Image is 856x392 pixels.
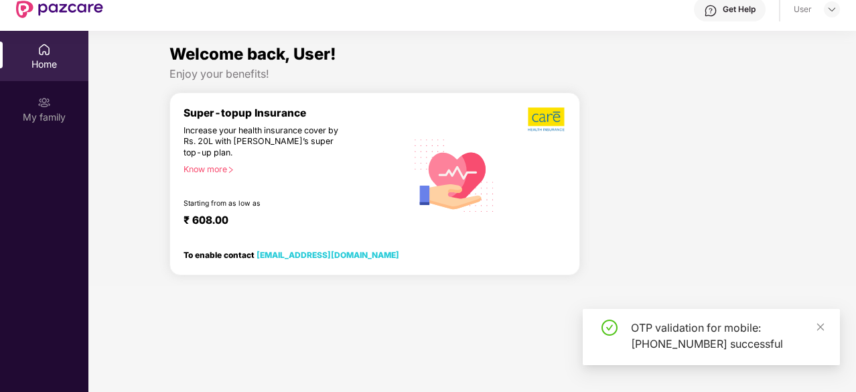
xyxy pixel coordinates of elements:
img: svg+xml;base64,PHN2ZyBpZD0iSG9tZSIgeG1sbnM9Imh0dHA6Ly93d3cudzMub3JnLzIwMDAvc3ZnIiB3aWR0aD0iMjAiIG... [38,43,51,56]
span: Welcome back, User! [169,44,336,64]
div: User [794,4,812,15]
a: [EMAIL_ADDRESS][DOMAIN_NAME] [257,250,399,260]
span: close [816,322,825,332]
img: svg+xml;base64,PHN2ZyBpZD0iSGVscC0zMngzMiIgeG1sbnM9Imh0dHA6Ly93d3cudzMub3JnLzIwMDAvc3ZnIiB3aWR0aD... [704,4,717,17]
img: New Pazcare Logo [16,1,103,18]
div: Get Help [723,4,756,15]
img: svg+xml;base64,PHN2ZyB3aWR0aD0iMjAiIGhlaWdodD0iMjAiIHZpZXdCb3g9IjAgMCAyMCAyMCIgZmlsbD0ibm9uZSIgeG... [38,96,51,109]
img: svg+xml;base64,PHN2ZyB4bWxucz0iaHR0cDovL3d3dy53My5vcmcvMjAwMC9zdmciIHhtbG5zOnhsaW5rPSJodHRwOi8vd3... [407,126,502,223]
span: check-circle [601,320,618,336]
img: svg+xml;base64,PHN2ZyBpZD0iRHJvcGRvd24tMzJ4MzIiIHhtbG5zPSJodHRwOi8vd3d3LnczLm9yZy8yMDAwL3N2ZyIgd2... [827,4,837,15]
div: Know more [184,164,399,174]
div: OTP validation for mobile: [PHONE_NUMBER] successful [631,320,824,352]
div: Increase your health insurance cover by Rs. 20L with [PERSON_NAME]’s super top-up plan. [184,125,349,159]
div: Super-topup Insurance [184,107,407,119]
div: ₹ 608.00 [184,214,393,230]
div: To enable contact [184,250,399,259]
div: Enjoy your benefits! [169,67,775,81]
img: b5dec4f62d2307b9de63beb79f102df3.png [528,107,566,132]
span: right [227,166,234,174]
div: Starting from as low as [184,199,350,208]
